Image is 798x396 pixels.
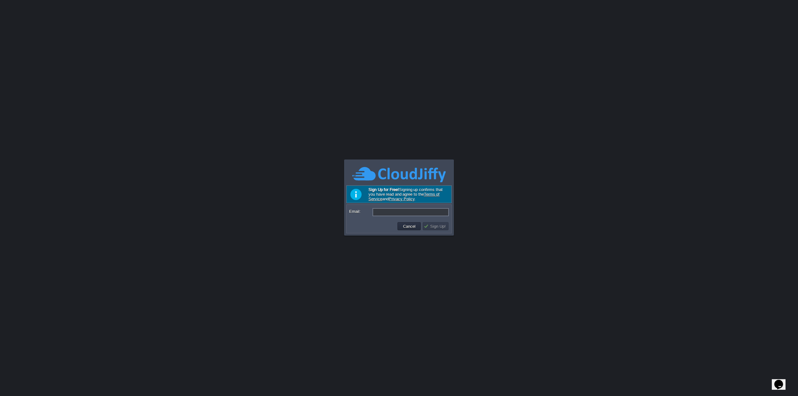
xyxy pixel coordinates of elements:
[346,185,452,203] div: Signing up confirms that you have read and agree to the and .
[368,192,440,201] a: Terms of Service
[352,166,446,183] img: CloudJiffy
[349,208,372,215] label: Email:
[424,223,448,229] button: Sign Up!
[772,371,792,390] iframe: chat widget
[389,197,415,201] a: Privacy Policy
[401,223,417,229] button: Cancel
[368,187,399,192] b: Sign Up for Free!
